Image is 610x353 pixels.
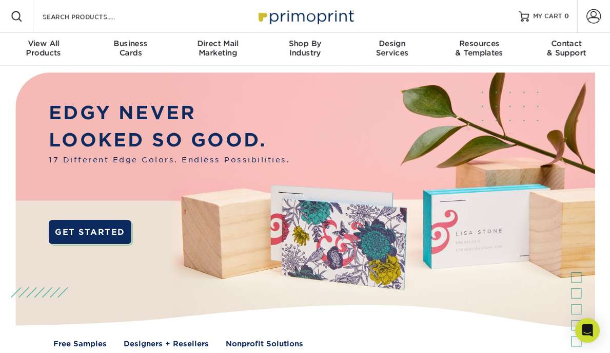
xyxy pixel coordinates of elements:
input: SEARCH PRODUCTS..... [42,10,142,23]
span: MY CART [533,12,562,21]
span: Resources [436,39,523,48]
a: Free Samples [53,338,107,349]
p: LOOKED SO GOOD. [49,126,290,154]
a: Designers + Resellers [124,338,209,349]
span: Shop By [262,39,349,48]
span: Design [348,39,436,48]
span: 17 Different Edge Colors. Endless Possibilities. [49,154,290,165]
span: 0 [564,13,569,20]
div: Industry [262,39,349,58]
span: Direct Mail [174,39,262,48]
a: Resources& Templates [436,33,523,66]
a: Shop ByIndustry [262,33,349,66]
span: Business [87,39,174,48]
a: GET STARTED [49,220,131,244]
a: Direct MailMarketing [174,33,262,66]
div: Open Intercom Messenger [575,318,600,343]
div: & Templates [436,39,523,58]
span: Contact [523,39,610,48]
p: EDGY NEVER [49,99,290,127]
a: Nonprofit Solutions [226,338,303,349]
div: Services [348,39,436,58]
a: Contact& Support [523,33,610,66]
img: Primoprint [254,5,357,27]
div: Marketing [174,39,262,58]
a: DesignServices [348,33,436,66]
div: & Support [523,39,610,58]
a: BusinessCards [87,33,174,66]
div: Cards [87,39,174,58]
